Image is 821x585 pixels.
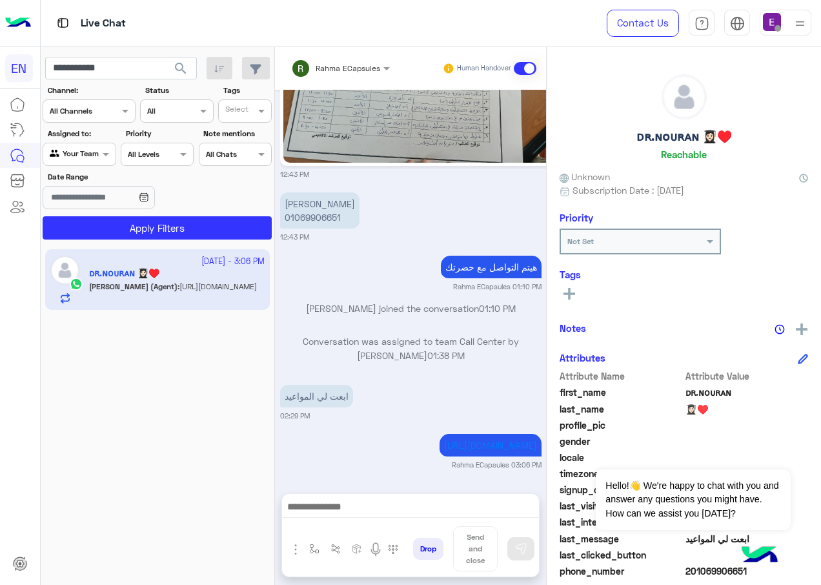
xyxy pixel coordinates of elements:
[560,548,683,562] span: last_clicked_button
[560,499,683,513] span: last_visited_flow
[5,10,31,37] img: Logo
[560,170,610,183] span: Unknown
[560,564,683,578] span: phone_number
[330,544,341,554] img: Trigger scenario
[636,129,732,144] h5: ᴅʀ.ɴᴏᴜʀᴀɴ 👩🏻‍🎓‍♥️
[453,282,542,292] small: Rahma ECapsules 01:10 PM
[763,13,781,31] img: userImage
[560,385,683,399] span: first_name
[685,385,809,399] span: ᴅʀ.ɴᴏᴜʀᴀɴ
[441,256,542,278] p: 6/10/2025, 1:10 PM
[173,61,188,76] span: search
[453,526,498,571] button: Send and close
[280,385,353,407] p: 6/10/2025, 2:29 PM
[796,323,807,335] img: add
[48,171,192,183] label: Date Range
[560,418,683,432] span: profile_pic
[352,544,362,554] img: create order
[694,16,709,31] img: tab
[560,515,683,529] span: last_interaction
[444,440,537,451] a: [URL][DOMAIN_NAME]
[203,128,270,139] label: Note mentions
[280,411,310,421] small: 02:29 PM
[388,544,398,555] img: make a call
[685,435,809,448] span: null
[165,57,197,85] button: search
[573,183,684,197] span: Subscription Date : [DATE]
[280,169,309,180] small: 12:43 PM
[223,85,270,96] label: Tags
[560,402,683,416] span: last_name
[48,85,134,96] label: Channel:
[560,369,683,383] span: Attribute Name
[685,564,809,578] span: 201069906651
[514,542,527,555] img: send message
[662,75,706,119] img: defaultAdmin.png
[145,85,212,96] label: Status
[730,16,745,31] img: tab
[48,128,114,139] label: Assigned to:
[567,236,594,246] b: Not Set
[325,539,347,560] button: Trigger scenario
[440,434,542,457] p: 6/10/2025, 3:06 PM
[560,212,593,223] h6: Priority
[304,539,325,560] button: select flow
[737,533,782,579] img: hulul-logo.png
[427,350,465,361] span: 01:38 PM
[288,542,303,557] img: send attachment
[775,324,785,334] img: notes
[368,542,383,557] img: send voice note
[280,192,360,229] p: 6/10/2025, 12:43 PM
[560,269,808,280] h6: Tags
[685,369,809,383] span: Attribute Value
[5,54,33,82] div: EN
[596,469,790,530] span: Hello!👋 We're happy to chat with you and answer any questions you might have. How can we assist y...
[685,532,809,546] span: ابعت لي المواعيد
[457,63,511,74] small: Human Handover
[685,402,809,416] span: 👩🏻‍🎓‍♥️
[55,15,71,31] img: tab
[43,216,272,240] button: Apply Filters
[479,303,516,314] span: 01:10 PM
[413,538,443,560] button: Drop
[560,532,683,546] span: last_message
[560,483,683,497] span: signup_date
[792,15,808,32] img: profile
[560,435,683,448] span: gender
[560,451,683,464] span: locale
[560,322,586,334] h6: Notes
[685,548,809,562] span: null
[316,63,380,73] span: Rahma ECapsules
[560,467,683,480] span: timezone
[280,334,542,362] p: Conversation was assigned to team Call Center by [PERSON_NAME]
[81,15,126,32] p: Live Chat
[223,103,248,118] div: Select
[661,149,707,160] h6: Reachable
[126,128,192,139] label: Priority
[347,539,368,560] button: create order
[280,302,542,315] p: [PERSON_NAME] joined the conversation
[607,10,679,37] a: Contact Us
[689,10,715,37] a: tab
[452,460,542,470] small: Rahma ECapsules 03:06 PM
[309,544,319,554] img: select flow
[560,352,605,364] h6: Attributes
[280,232,309,242] small: 12:43 PM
